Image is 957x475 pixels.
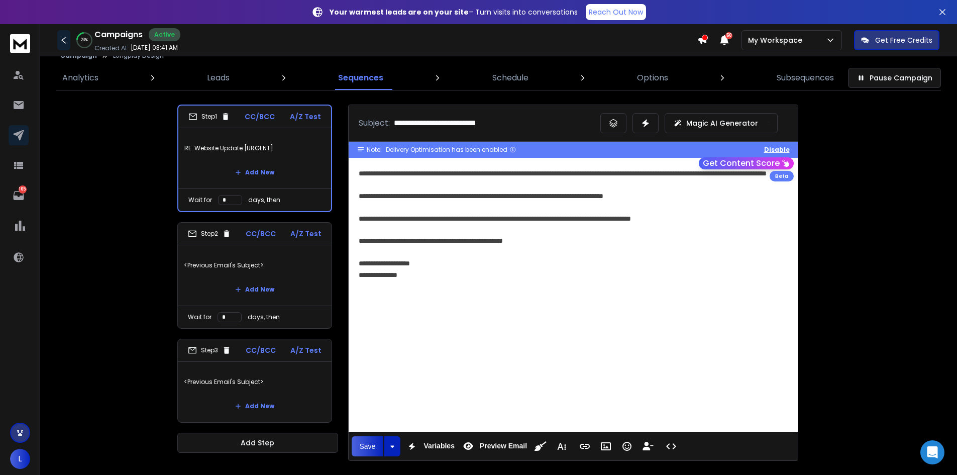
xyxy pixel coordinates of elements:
p: Subsequences [777,72,834,84]
li: Step1CC/BCCA/Z TestRE: Website Update [URGENT]Add NewWait fordays, then [177,105,332,212]
button: Add Step [177,433,338,453]
a: Schedule [486,66,535,90]
p: Get Free Credits [875,35,932,45]
button: L [10,449,30,469]
p: Subject: [359,117,390,129]
li: Step3CC/BCCA/Z Test<Previous Email's Subject>Add New [177,339,332,423]
a: Options [631,66,674,90]
p: CC/BCC [245,112,275,122]
button: Insert Unsubscribe Link [639,436,658,456]
a: Analytics [56,66,104,90]
img: logo [10,34,30,53]
p: A/Z Test [290,229,322,239]
span: Preview Email [478,442,529,450]
a: Leads [201,66,236,90]
div: Step 1 [188,112,230,121]
button: Save [352,436,384,456]
p: Wait for [188,313,211,321]
button: Emoticons [617,436,636,456]
button: Insert Image (Ctrl+P) [596,436,615,456]
p: <Previous Email's Subject> [184,368,326,396]
p: <Previous Email's Subject> [184,251,326,279]
p: Analytics [62,72,98,84]
p: CC/BCC [246,229,276,239]
div: Beta [770,171,794,181]
button: Add New [227,162,282,182]
p: A/Z Test [290,112,321,122]
h1: Campaigns [94,29,143,41]
p: Schedule [492,72,528,84]
div: Step 3 [188,346,231,355]
button: Clean HTML [531,436,550,456]
p: days, then [248,313,280,321]
a: Subsequences [771,66,840,90]
div: Delivery Optimisation has been enabled [386,146,516,154]
button: Magic AI Generator [665,113,778,133]
button: Get Content Score [699,157,794,169]
p: Sequences [338,72,383,84]
li: Step2CC/BCCA/Z Test<Previous Email's Subject>Add NewWait fordays, then [177,222,332,329]
button: Disable [764,146,790,154]
p: My Workspace [748,35,806,45]
a: 165 [9,185,29,206]
p: Wait for [188,196,212,204]
p: 165 [19,185,27,194]
p: – Turn visits into conversations [330,7,578,17]
p: 23 % [81,37,88,43]
a: Sequences [332,66,389,90]
strong: Your warmest leads are on your site [330,7,469,17]
button: Code View [662,436,681,456]
p: days, then [248,196,280,204]
p: Reach Out Now [589,7,643,17]
div: Active [149,28,180,41]
p: RE: Website Update [URGENT] [184,134,325,162]
div: Open Intercom Messenger [920,440,944,464]
button: More Text [552,436,571,456]
button: Preview Email [459,436,529,456]
p: Created At: [94,44,129,52]
p: Leads [207,72,230,84]
span: Note: [367,146,382,154]
span: Variables [421,442,457,450]
button: Insert Link (Ctrl+K) [575,436,594,456]
button: Add New [227,279,282,300]
a: Reach Out Now [586,4,646,20]
button: Variables [402,436,457,456]
p: [DATE] 03:41 AM [131,44,178,52]
p: Options [637,72,668,84]
span: 50 [725,32,732,39]
button: Add New [227,396,282,416]
p: A/Z Test [290,345,322,355]
p: Magic AI Generator [686,118,758,128]
button: Get Free Credits [854,30,939,50]
button: Pause Campaign [848,68,941,88]
p: CC/BCC [246,345,276,355]
div: Step 2 [188,229,231,238]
